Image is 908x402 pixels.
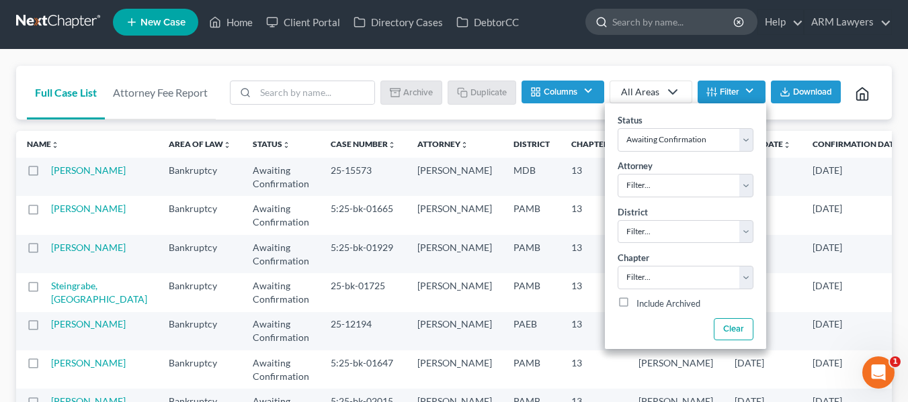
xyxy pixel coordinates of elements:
[618,160,653,173] label: Attorney
[460,141,468,149] i: unfold_more
[621,85,659,99] div: All Areas
[758,10,803,34] a: Help
[242,196,320,234] td: Awaiting Confirmation
[890,356,901,367] span: 1
[407,350,503,389] td: [PERSON_NAME]
[27,139,59,149] a: Nameunfold_more
[618,206,648,219] label: District
[51,164,126,176] a: [PERSON_NAME]
[618,114,643,128] label: Status
[320,312,407,350] td: 25-12194
[320,196,407,234] td: 5:25-bk-01665
[417,139,468,149] a: Attorneyunfold_more
[407,235,503,273] td: [PERSON_NAME]
[503,196,561,234] td: PAMB
[253,139,290,149] a: Statusunfold_more
[503,235,561,273] td: PAMB
[320,350,407,389] td: 5:25-bk-01647
[503,312,561,350] td: PAEB
[804,10,891,34] a: ARM Lawyers
[628,350,724,389] td: [PERSON_NAME]
[202,10,259,34] a: Home
[27,66,105,119] a: Full Case List
[698,81,766,103] button: Filter
[320,235,407,273] td: 5:25-bk-01929
[407,273,503,311] td: [PERSON_NAME]
[813,139,907,149] a: Confirmation Date
[242,312,320,350] td: Awaiting Confirmation
[561,235,628,273] td: 13
[561,350,628,389] td: 13
[793,87,832,97] span: Download
[522,81,604,103] button: Columns
[223,141,231,149] i: unfold_more
[320,158,407,196] td: 25-15573
[158,312,242,350] td: Bankruptcy
[612,9,735,34] input: Search by name...
[242,235,320,273] td: Awaiting Confirmation
[51,357,126,368] a: [PERSON_NAME]
[140,17,185,28] span: New Case
[347,10,450,34] a: Directory Cases
[771,81,841,103] button: Download
[561,196,628,234] td: 13
[503,350,561,389] td: PAMB
[51,242,126,253] a: [PERSON_NAME]
[862,356,895,389] iframe: Intercom live chat
[724,350,802,389] td: [DATE]
[242,273,320,311] td: Awaiting Confirmation
[407,312,503,350] td: [PERSON_NAME]
[158,158,242,196] td: Bankruptcy
[51,318,126,330] a: [PERSON_NAME]
[561,158,628,196] td: 13
[407,158,503,196] td: [PERSON_NAME]
[158,196,242,234] td: Bankruptcy
[636,296,700,312] label: Include Archived
[618,252,649,265] label: Chapter
[169,139,231,149] a: Area of Lawunfold_more
[105,66,216,119] a: Attorney Fee Report
[242,158,320,196] td: Awaiting Confirmation
[158,350,242,389] td: Bankruptcy
[713,318,753,340] button: Clear
[242,350,320,389] td: Awaiting Confirmation
[255,81,374,104] input: Search by name...
[605,103,766,349] div: Filter
[503,158,561,196] td: MDB
[259,10,347,34] a: Client Portal
[331,139,396,149] a: Case Numberunfold_more
[158,235,242,273] td: Bankruptcy
[320,273,407,311] td: 25-bk-01725
[450,10,526,34] a: DebtorCC
[561,273,628,311] td: 13
[282,141,290,149] i: unfold_more
[783,141,791,149] i: unfold_more
[388,141,396,149] i: unfold_more
[158,273,242,311] td: Bankruptcy
[407,196,503,234] td: [PERSON_NAME]
[571,139,617,149] a: Chapterunfold_more
[561,312,628,350] td: 13
[503,273,561,311] td: PAMB
[51,280,147,305] a: Steingrabe, [GEOGRAPHIC_DATA]
[51,141,59,149] i: unfold_more
[51,203,126,214] a: [PERSON_NAME]
[503,131,561,158] th: District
